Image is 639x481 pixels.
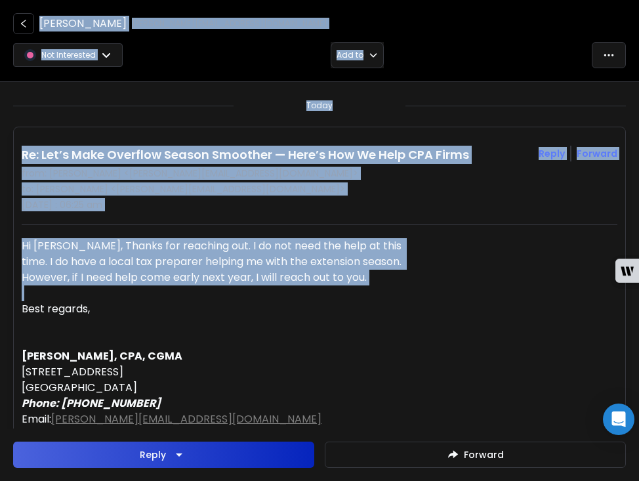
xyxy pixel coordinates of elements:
[539,147,565,160] button: Reply
[22,348,182,364] b: [PERSON_NAME], CPA, CGMA
[22,182,617,196] p: to: [PERSON_NAME] <[PERSON_NAME][EMAIL_ADDRESS][DOMAIN_NAME]>
[22,396,161,411] i: Phone: [PHONE_NUMBER]
[306,100,333,111] p: Today
[51,411,321,427] a: [PERSON_NAME][EMAIL_ADDRESS][DOMAIN_NAME]
[22,167,617,180] p: from: [PERSON_NAME] <[PERSON_NAME][EMAIL_ADDRESS][DOMAIN_NAME]>
[70,427,165,442] a: [DOMAIN_NAME]
[22,238,405,285] div: Hi [PERSON_NAME], Thanks for reaching out. I do not need the help at this time. I do have a local...
[22,380,405,396] div: [GEOGRAPHIC_DATA]
[337,50,363,60] p: Add to
[22,146,469,164] h1: Re: Let’s Make Overflow Season Smoother — Here’s How We Help CPA Firms
[13,442,314,468] button: Reply
[22,198,617,211] p: [DATE] : 06:25 am
[13,42,123,68] button: Not Interested
[140,448,166,461] div: Reply
[22,301,405,317] div: Best regards,
[603,404,634,435] div: Open Intercom Messenger
[325,442,626,468] button: Forward
[577,147,617,160] div: Forward
[22,411,405,427] div: Email:
[22,364,405,380] div: [STREET_ADDRESS]
[41,50,96,60] p: Not Interested
[22,427,165,442] i: Website:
